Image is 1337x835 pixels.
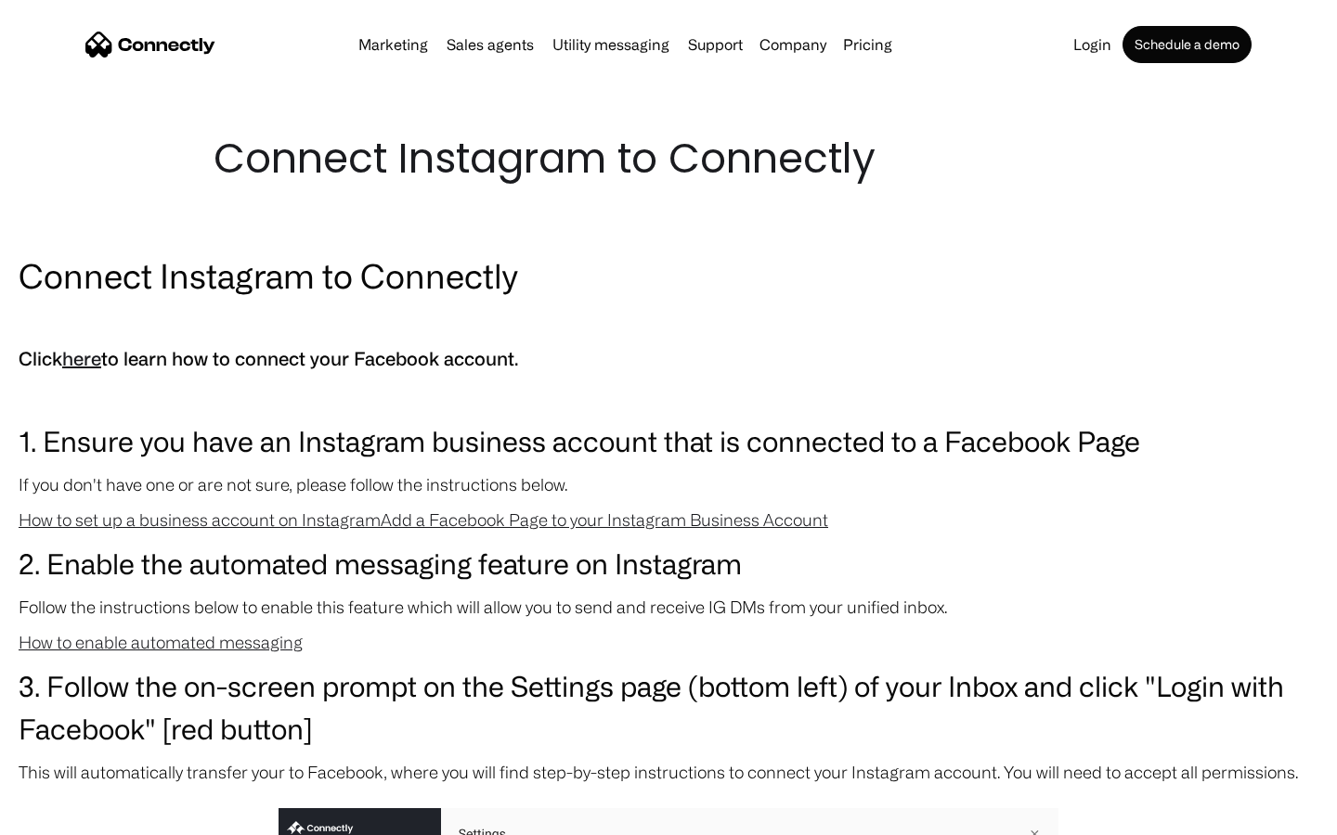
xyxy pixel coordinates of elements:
[681,37,750,52] a: Support
[19,803,111,829] aside: Language selected: English
[439,37,541,52] a: Sales agents
[19,633,303,651] a: How to enable automated messaging
[19,471,1318,497] p: If you don't have one or are not sure, please follow the instructions below.
[19,419,1318,462] h3: 1. Ensure you have an Instagram business account that is connected to a Facebook Page
[19,384,1318,410] p: ‍
[19,252,1318,299] h2: Connect Instagram to Connectly
[381,510,828,529] a: Add a Facebook Page to your Instagram Business Account
[759,32,826,58] div: Company
[19,664,1318,750] h3: 3. Follow the on-screen prompt on the Settings page (bottom left) of your Inbox and click "Login ...
[19,542,1318,584] h3: 2. Enable the automated messaging feature on Instagram
[37,803,111,829] ul: Language list
[19,308,1318,334] p: ‍
[19,594,1318,620] p: Follow the instructions below to enable this feature which will allow you to send and receive IG ...
[836,37,900,52] a: Pricing
[214,130,1123,187] h1: Connect Instagram to Connectly
[1066,37,1119,52] a: Login
[545,37,677,52] a: Utility messaging
[19,343,1318,375] h5: Click to learn how to connect your Facebook account.
[19,510,381,529] a: How to set up a business account on Instagram
[19,759,1318,785] p: This will automatically transfer your to Facebook, where you will find step-by-step instructions ...
[62,348,101,369] a: here
[351,37,435,52] a: Marketing
[1123,26,1252,63] a: Schedule a demo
